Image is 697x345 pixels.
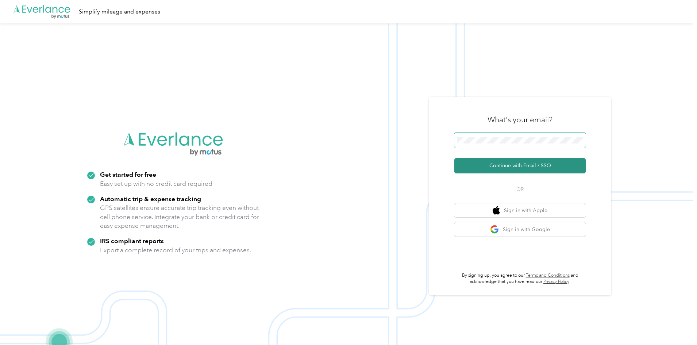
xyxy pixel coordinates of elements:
[454,158,586,173] button: Continue with Email / SSO
[100,203,259,230] p: GPS satellites ensure accurate trip tracking even without cell phone service. Integrate your bank...
[100,246,251,255] p: Export a complete record of your trips and expenses.
[454,203,586,218] button: apple logoSign in with Apple
[100,179,212,188] p: Easy set up with no credit card required
[100,195,201,203] strong: Automatic trip & expense tracking
[490,225,499,234] img: google logo
[100,170,156,178] strong: Get started for free
[488,115,552,125] h3: What's your email?
[100,237,164,245] strong: IRS compliant reports
[454,222,586,237] button: google logoSign in with Google
[79,7,160,16] div: Simplify mileage and expenses
[493,206,500,215] img: apple logo
[507,185,533,193] span: OR
[526,273,570,278] a: Terms and Conditions
[454,272,586,285] p: By signing up, you agree to our and acknowledge that you have read our .
[543,279,569,284] a: Privacy Policy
